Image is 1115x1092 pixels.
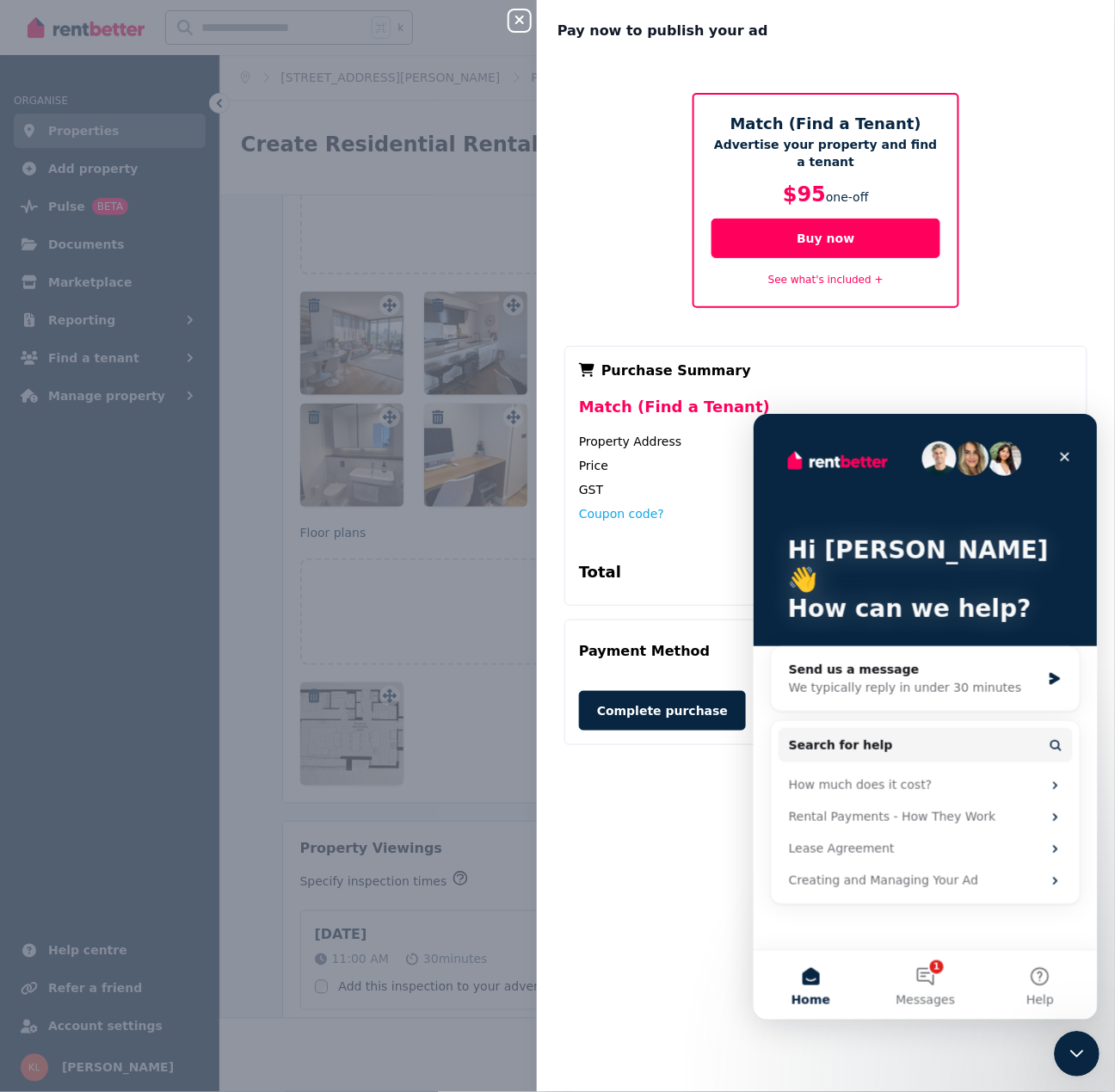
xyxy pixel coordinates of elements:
iframe: Intercom live chat [1055,1032,1100,1077]
p: Advertise your property and find a tenant [712,136,940,170]
div: Payment Method [579,634,710,669]
button: Coupon code? [579,505,664,522]
div: Match (Find a Tenant) [579,395,1073,433]
iframe: Intercom live chat [754,414,1098,1020]
span: Pay now to publish your ad [557,21,768,41]
div: Price [579,457,824,474]
span: one-off [826,190,869,204]
a: See what's included + [768,274,884,286]
div: Property Address [579,433,824,450]
div: GST [579,481,824,498]
h5: Match (Find a Tenant) [712,112,940,136]
button: Buy now [712,219,940,258]
div: Total [579,560,824,591]
span: $95 [783,182,826,207]
div: Purchase Summary [579,361,1073,381]
button: Complete purchase [579,691,746,731]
